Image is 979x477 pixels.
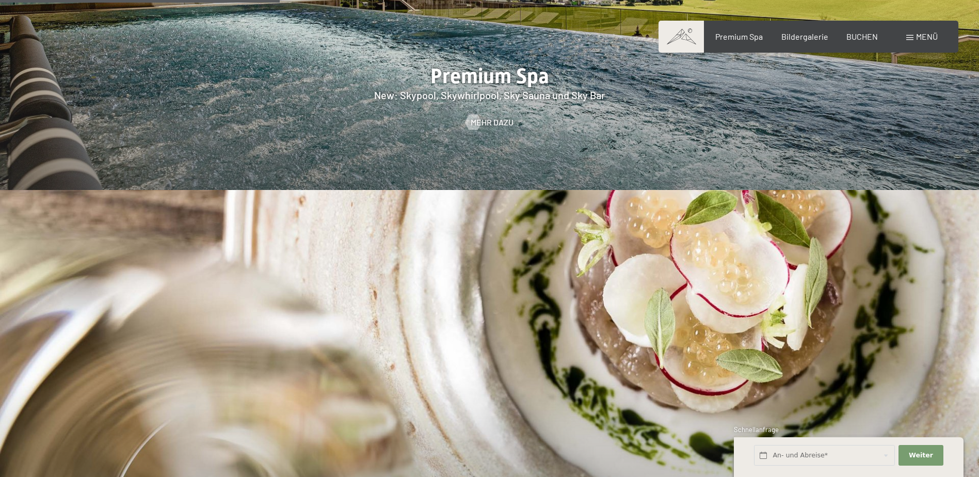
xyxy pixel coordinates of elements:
span: Menü [916,31,938,41]
a: Mehr dazu [466,117,513,128]
span: Schnellanfrage [734,425,779,434]
a: Premium Spa [715,31,763,41]
span: Weiter [909,451,933,460]
button: Weiter [898,445,943,466]
a: Bildergalerie [781,31,828,41]
a: BUCHEN [846,31,878,41]
span: Mehr dazu [471,117,513,128]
